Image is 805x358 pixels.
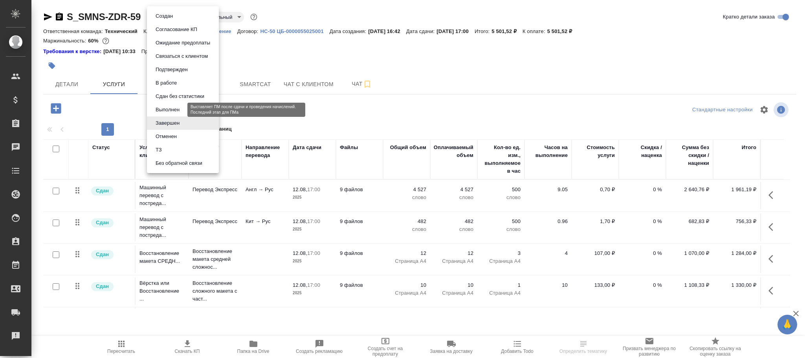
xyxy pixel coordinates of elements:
[153,79,179,87] button: В работе
[153,52,210,61] button: Связаться с клиентом
[153,25,200,34] button: Согласование КП
[153,132,179,141] button: Отменен
[153,159,205,168] button: Без обратной связи
[153,119,182,127] button: Завершен
[153,105,182,114] button: Выполнен
[153,12,175,20] button: Создан
[153,39,213,47] button: Ожидание предоплаты
[153,92,207,101] button: Сдан без статистики
[153,146,164,154] button: ТЗ
[153,65,190,74] button: Подтвержден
